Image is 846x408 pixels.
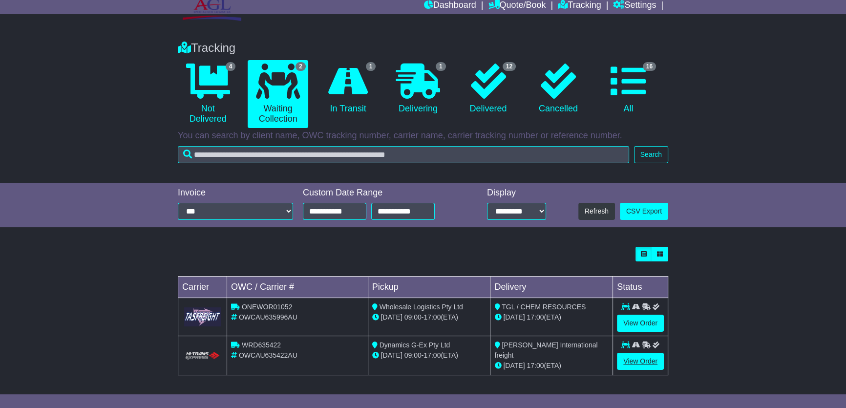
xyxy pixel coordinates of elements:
[178,277,227,298] td: Carrier
[620,203,668,220] a: CSV Export
[318,60,378,118] a: 1 In Transit
[226,62,236,71] span: 4
[578,203,615,220] button: Refresh
[436,62,446,71] span: 1
[239,351,297,359] span: OWCAU635422AU
[528,60,588,118] a: Cancelled
[368,277,490,298] td: Pickup
[490,277,613,298] td: Delivery
[494,361,609,371] div: (ETA)
[380,303,463,311] span: Wholesale Logistics Pty Ltd
[527,313,544,321] span: 17:00
[423,351,441,359] span: 17:00
[381,313,402,321] span: [DATE]
[487,188,546,198] div: Display
[239,313,297,321] span: OWCAU635996AU
[173,41,673,55] div: Tracking
[248,60,308,128] a: 2 Waiting Collection
[296,62,306,71] span: 2
[372,312,486,322] div: - (ETA)
[643,62,656,71] span: 16
[388,60,448,118] a: 1 Delivering
[381,351,402,359] span: [DATE]
[503,62,516,71] span: 12
[178,130,668,141] p: You can search by client name, OWC tracking number, carrier name, carrier tracking number or refe...
[494,341,597,359] span: [PERSON_NAME] International freight
[503,362,525,369] span: [DATE]
[617,353,664,370] a: View Order
[366,62,376,71] span: 1
[380,341,450,349] span: Dynamics G-Ex Pty Ltd
[634,146,668,163] button: Search
[502,303,586,311] span: TGL / CHEM RESOURCES
[227,277,368,298] td: OWC / Carrier #
[404,351,422,359] span: 09:00
[303,188,460,198] div: Custom Date Range
[423,313,441,321] span: 17:00
[458,60,518,118] a: 12 Delivered
[617,315,664,332] a: View Order
[178,188,293,198] div: Invoice
[178,60,238,128] a: 4 Not Delivered
[404,313,422,321] span: 09:00
[184,307,221,326] img: GetCarrierServiceLogo
[527,362,544,369] span: 17:00
[494,312,609,322] div: (ETA)
[372,350,486,361] div: - (ETA)
[242,303,292,311] span: ONEWOR01052
[184,351,221,361] img: HiTrans.png
[598,60,658,118] a: 16 All
[613,277,668,298] td: Status
[242,341,281,349] span: WRD635422
[503,313,525,321] span: [DATE]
